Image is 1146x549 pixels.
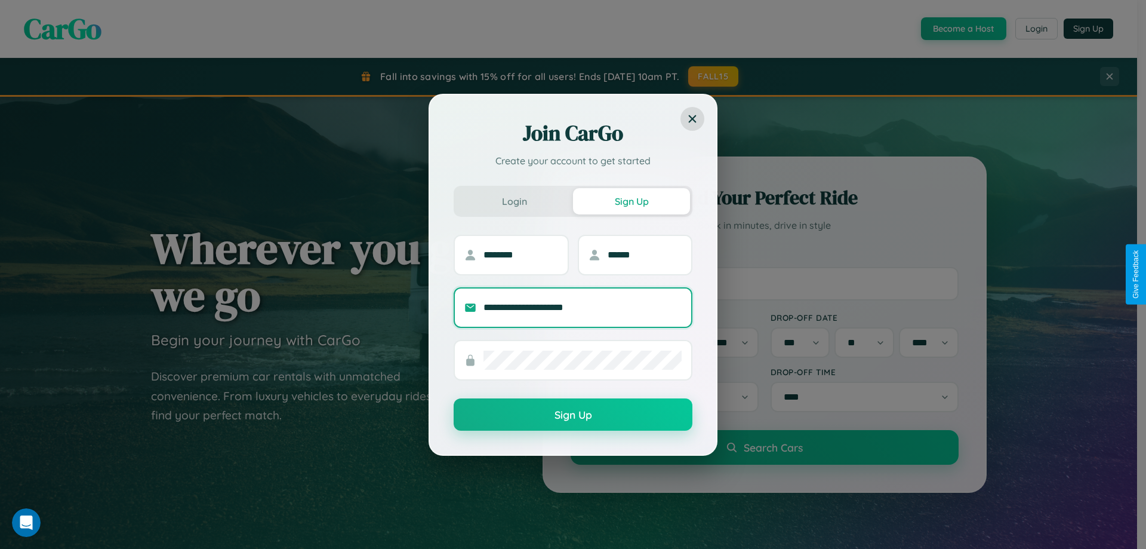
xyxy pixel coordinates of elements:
button: Login [456,188,573,214]
div: Give Feedback [1132,250,1140,299]
button: Sign Up [454,398,692,431]
iframe: Intercom live chat [12,508,41,537]
p: Create your account to get started [454,154,692,168]
button: Sign Up [573,188,690,214]
h2: Join CarGo [454,119,692,148]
